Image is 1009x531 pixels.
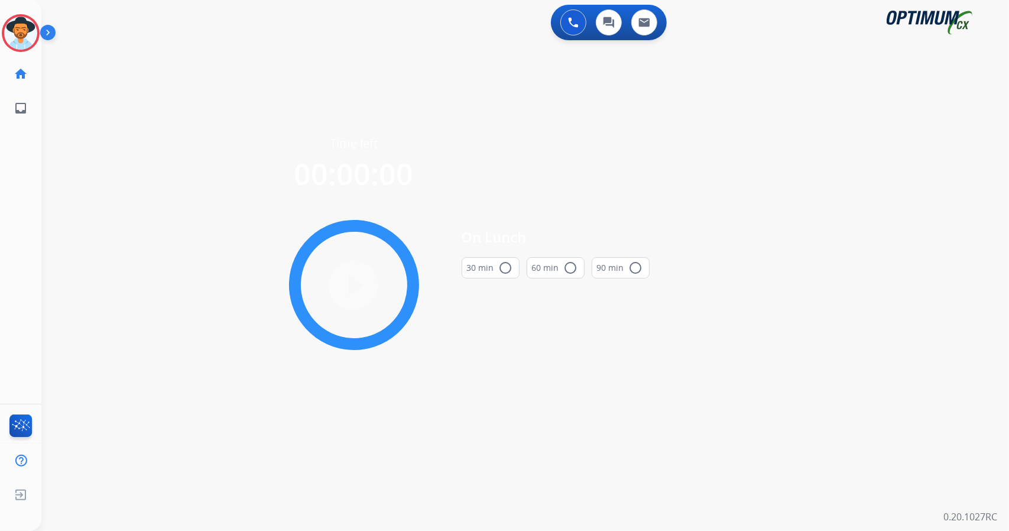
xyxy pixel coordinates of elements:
mat-icon: radio_button_unchecked [564,261,578,275]
button: 30 min [462,257,520,279]
mat-icon: home [14,67,28,81]
p: 0.20.1027RC [943,510,997,524]
span: On Lunch [462,226,650,248]
img: avatar [4,17,37,50]
button: 90 min [592,257,650,279]
mat-icon: inbox [14,101,28,115]
span: 00:00:00 [294,154,414,194]
button: 60 min [527,257,585,279]
span: Time left [330,135,378,152]
mat-icon: radio_button_unchecked [499,261,513,275]
mat-icon: radio_button_unchecked [629,261,643,275]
